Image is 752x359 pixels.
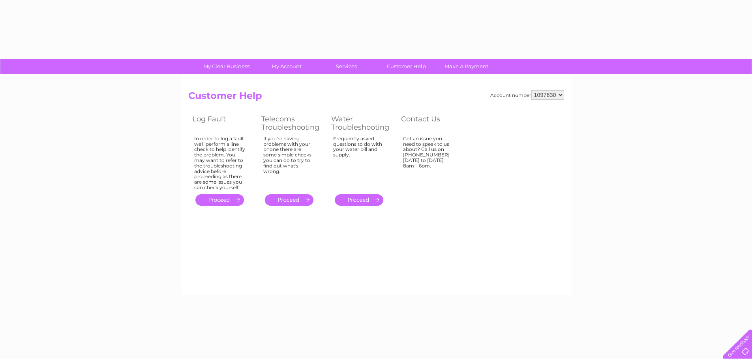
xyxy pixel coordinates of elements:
th: Contact Us [397,113,466,134]
h2: Customer Help [188,90,564,105]
div: In order to log a fault we'll perform a line check to help identify the problem. You may want to ... [194,136,246,190]
div: Frequently asked questions to do with your water bill and supply. [333,136,385,187]
a: Make A Payment [434,59,499,74]
div: Got an issue you need to speak to us about? Call us on [PHONE_NUMBER] [DATE] to [DATE] 8am – 6pm. [403,136,454,187]
a: My Clear Business [194,59,259,74]
div: If you're having problems with your phone there are some simple checks you can do to try to find ... [263,136,315,187]
a: . [335,194,383,206]
div: Account number [490,90,564,100]
th: Telecoms Troubleshooting [257,113,327,134]
th: Water Troubleshooting [327,113,397,134]
a: . [195,194,244,206]
th: Log Fault [188,113,257,134]
a: My Account [254,59,319,74]
a: . [265,194,313,206]
a: Services [314,59,379,74]
a: Customer Help [374,59,439,74]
